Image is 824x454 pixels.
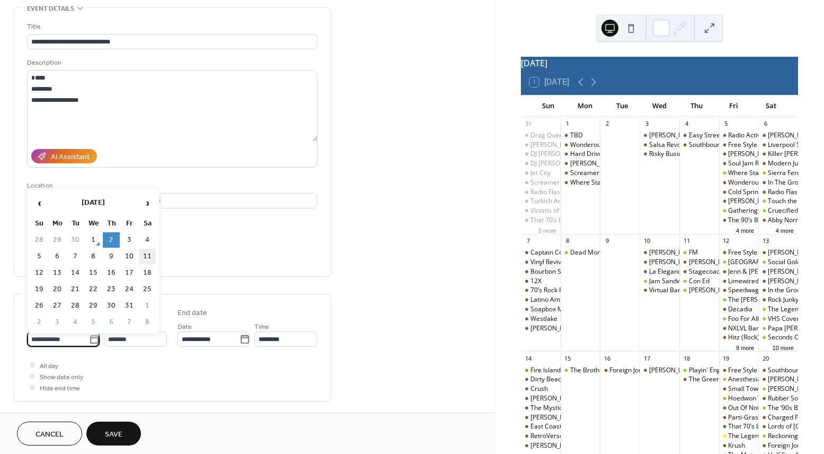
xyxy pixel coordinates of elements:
th: [DATE] [49,192,138,215]
div: Soul Jam Revue [728,159,773,168]
div: Wonderous Stories [570,141,626,150]
div: Southbound (Country) [679,141,719,150]
div: La Elegancia De La Salsa [640,267,679,276]
div: Decadia [719,305,759,314]
div: TBD [570,131,583,140]
div: 20 [761,354,769,362]
div: Out Of Nowhere [719,404,759,413]
div: Jackie & The Rippers [719,150,759,159]
div: Vinyl Revival [530,258,566,267]
div: The ’90s Band [768,404,809,413]
div: Soapbox Messiah [530,305,582,314]
div: [PERSON_NAME] and the All Stars [570,159,670,168]
div: 13 [761,237,769,245]
div: La Elegancia De La Salsa [649,267,722,276]
div: Where Stars Collide [570,178,628,187]
div: Killer Joe & The Lido Soul Revue [758,150,798,159]
td: 24 [121,282,138,297]
div: Bobby Nathan Band [521,413,561,422]
td: 28 [67,298,84,313]
div: AI Assistant [51,152,90,163]
td: 30 [67,232,84,248]
span: Event details [27,3,74,14]
td: 11 [139,249,156,264]
div: Anesthesia/War Pigs [728,375,789,384]
div: Tyrone (Caribbean Soundss) [521,141,561,150]
a: Cancel [17,422,82,446]
div: 18 [683,354,690,362]
div: [PERSON_NAME] Trio [689,258,752,267]
div: [PERSON_NAME] [649,258,699,267]
div: Virtual Band NYC (R & B) [640,286,679,295]
div: Risky Business (Oldies) [640,150,679,159]
span: ‹ [31,193,47,214]
button: 10 more [768,343,798,352]
div: Rock Junky [768,295,799,304]
div: Fire Island Lighthouse 200th Anniversary Celebration/Just Sixties [521,366,561,375]
div: DJ Jeff [521,159,561,168]
div: Sun [529,95,566,117]
div: DJ Andre/Dead Letter Office/Stereomatic (WLIR Night) [758,385,798,394]
div: Jam Sandwich [640,277,679,286]
div: Free Style Disco with DJ Jeff Nec [719,248,759,257]
td: 28 [31,232,48,248]
div: 1 [564,120,572,128]
th: Th [103,216,120,231]
div: Papa Roach & Rise Against: Rise of the Roach Tour [758,324,798,333]
span: Hide end time [40,383,80,394]
div: Bob Damato [640,131,679,140]
div: 7 [524,237,532,245]
div: Cruecified/Bulletproof [758,206,798,215]
div: Captain Cool Band (AKA [PERSON_NAME] & The Pirate Beach Band) [530,248,730,257]
td: 5 [31,249,48,264]
th: Mo [49,216,66,231]
div: 12X [521,277,561,286]
div: Playin' English [689,366,731,375]
div: Turkish American Night [530,197,600,206]
div: Social Gold [768,258,801,267]
div: The Tucker Stevens Band/Wild Fire [719,295,759,304]
div: Soapbox Messiah [521,305,561,314]
div: 11 [683,237,690,245]
div: Description [27,57,315,68]
div: Abby Normal (Classic/Modern Rock) [758,216,798,225]
div: The Brother Pluckers [561,366,600,375]
div: DJ Theo [758,248,798,257]
div: End date [178,308,207,319]
button: Save [86,422,141,446]
div: Radio Flashback [521,188,561,197]
td: 26 [31,298,48,313]
td: 7 [121,315,138,330]
div: Jet City [530,169,551,178]
div: Cold Spring Harbor Band (Billy Joel) [719,188,759,197]
span: Cancel [36,429,64,440]
div: Modern Justice [758,159,798,168]
div: Social Gold [758,258,798,267]
div: Radio Active [719,131,759,140]
div: Screamer of the Week (New Wave) [530,178,633,187]
div: Dead Mondays Featuring MK - Ultra [561,248,600,257]
span: › [139,193,155,214]
div: George Cintron & Craig Hopping [521,394,561,403]
td: 22 [85,282,102,297]
div: The 90’s Band [719,216,759,225]
div: Out Of Nowhere [728,404,776,413]
div: Wed [641,95,678,117]
div: Free Style Disco with DJ Jeff Nec [719,366,759,375]
td: 15 [85,265,102,281]
td: 1 [139,298,156,313]
td: 12 [31,265,48,281]
div: Easy Street [689,131,722,140]
div: [PERSON_NAME] Duo [530,324,594,333]
td: 30 [103,298,120,313]
th: Fr [121,216,138,231]
div: Wonderous Stories [719,178,759,187]
button: 3 more [534,225,560,234]
div: NXLVL Band (Reggae) [719,324,759,333]
td: 13 [49,265,66,281]
div: 4 [683,120,690,128]
div: Con Ed [689,277,710,286]
div: Tue [604,95,641,117]
div: The Mystic [530,404,562,413]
